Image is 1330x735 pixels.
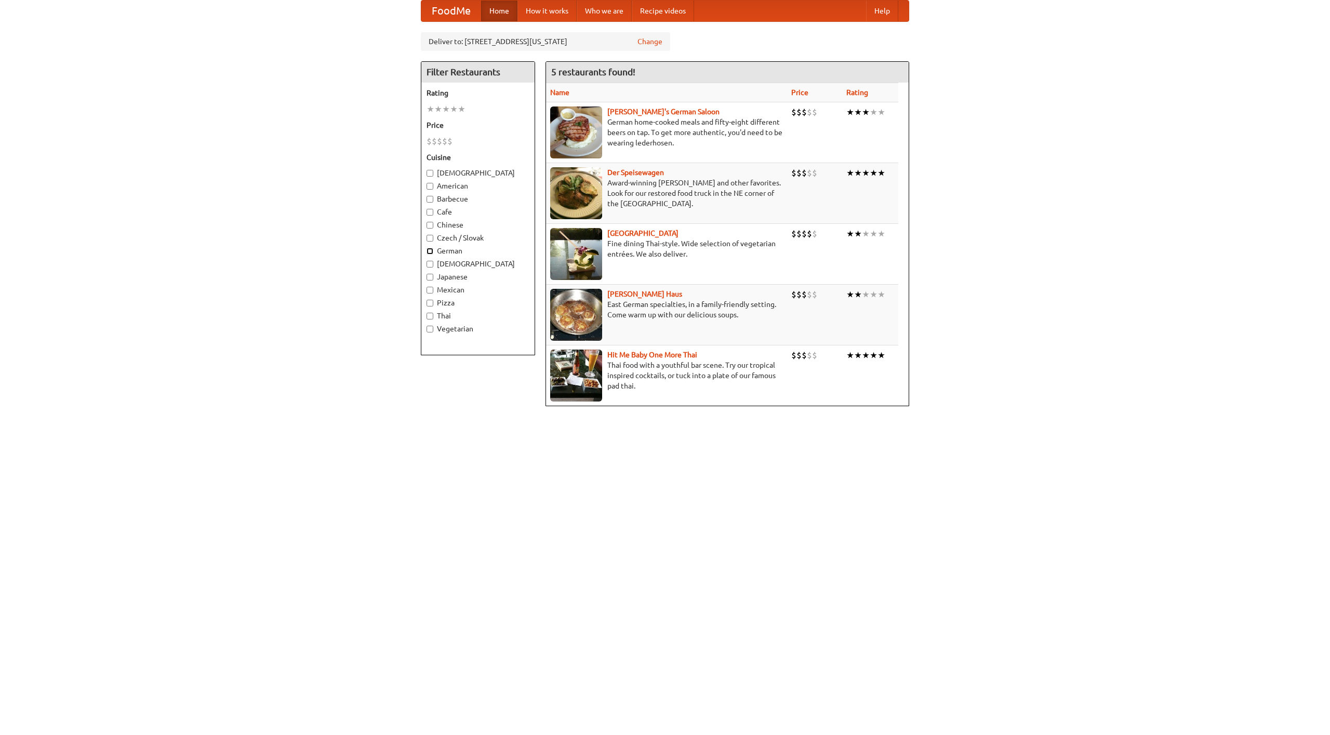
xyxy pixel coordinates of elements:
li: $ [796,167,802,179]
input: Vegetarian [427,326,433,332]
li: $ [812,350,817,361]
input: Thai [427,313,433,319]
img: babythai.jpg [550,350,602,402]
li: $ [796,350,802,361]
input: Japanese [427,274,433,280]
input: Chinese [427,222,433,229]
li: $ [796,106,802,118]
a: How it works [517,1,577,21]
li: ★ [862,106,870,118]
a: Change [637,36,662,47]
input: Mexican [427,287,433,293]
li: $ [796,228,802,239]
label: Pizza [427,298,529,308]
li: ★ [458,103,465,115]
p: German home-cooked meals and fifty-eight different beers on tap. To get more authentic, you'd nee... [550,117,783,148]
li: $ [796,289,802,300]
li: ★ [870,167,877,179]
label: [DEMOGRAPHIC_DATA] [427,168,529,178]
li: $ [802,350,807,361]
img: speisewagen.jpg [550,167,602,219]
a: [GEOGRAPHIC_DATA] [607,229,679,237]
li: $ [437,136,442,147]
li: ★ [854,106,862,118]
li: $ [802,289,807,300]
li: ★ [870,106,877,118]
label: Japanese [427,272,529,282]
li: ★ [862,289,870,300]
label: Mexican [427,285,529,295]
li: ★ [862,350,870,361]
label: American [427,181,529,191]
li: ★ [877,167,885,179]
li: ★ [854,228,862,239]
li: ★ [846,106,854,118]
li: ★ [877,350,885,361]
li: ★ [870,350,877,361]
p: Thai food with a youthful bar scene. Try our tropical inspired cocktails, or tuck into a plate of... [550,360,783,391]
label: Vegetarian [427,324,529,334]
li: ★ [846,289,854,300]
label: Cafe [427,207,529,217]
div: Deliver to: [STREET_ADDRESS][US_STATE] [421,32,670,51]
a: Price [791,88,808,97]
li: ★ [846,350,854,361]
li: $ [791,228,796,239]
li: ★ [442,103,450,115]
li: $ [812,228,817,239]
li: ★ [854,167,862,179]
label: Barbecue [427,194,529,204]
label: Thai [427,311,529,321]
li: $ [812,289,817,300]
li: ★ [846,228,854,239]
li: $ [791,289,796,300]
h4: Filter Restaurants [421,62,535,83]
b: [PERSON_NAME] Haus [607,290,682,298]
li: ★ [870,228,877,239]
label: Czech / Slovak [427,233,529,243]
h5: Price [427,120,529,130]
li: ★ [854,289,862,300]
h5: Cuisine [427,152,529,163]
li: ★ [854,350,862,361]
a: FoodMe [421,1,481,21]
label: Chinese [427,220,529,230]
input: American [427,183,433,190]
li: ★ [427,103,434,115]
li: ★ [450,103,458,115]
label: German [427,246,529,256]
a: Name [550,88,569,97]
img: kohlhaus.jpg [550,289,602,341]
p: Fine dining Thai-style. Wide selection of vegetarian entrées. We also deliver. [550,238,783,259]
li: $ [807,350,812,361]
img: satay.jpg [550,228,602,280]
a: Der Speisewagen [607,168,664,177]
li: $ [807,228,812,239]
a: [PERSON_NAME]'s German Saloon [607,108,720,116]
li: $ [442,136,447,147]
input: [DEMOGRAPHIC_DATA] [427,170,433,177]
a: Recipe videos [632,1,694,21]
li: $ [447,136,453,147]
li: ★ [434,103,442,115]
li: $ [791,350,796,361]
a: Home [481,1,517,21]
li: $ [791,167,796,179]
li: $ [802,106,807,118]
a: Rating [846,88,868,97]
li: $ [791,106,796,118]
h5: Rating [427,88,529,98]
a: Hit Me Baby One More Thai [607,351,697,359]
li: $ [802,228,807,239]
a: Help [866,1,898,21]
input: Cafe [427,209,433,216]
li: ★ [877,228,885,239]
p: Award-winning [PERSON_NAME] and other favorites. Look for our restored food truck in the NE corne... [550,178,783,209]
li: ★ [862,228,870,239]
p: East German specialties, in a family-friendly setting. Come warm up with our delicious soups. [550,299,783,320]
li: $ [807,167,812,179]
li: $ [802,167,807,179]
li: ★ [862,167,870,179]
li: ★ [877,289,885,300]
